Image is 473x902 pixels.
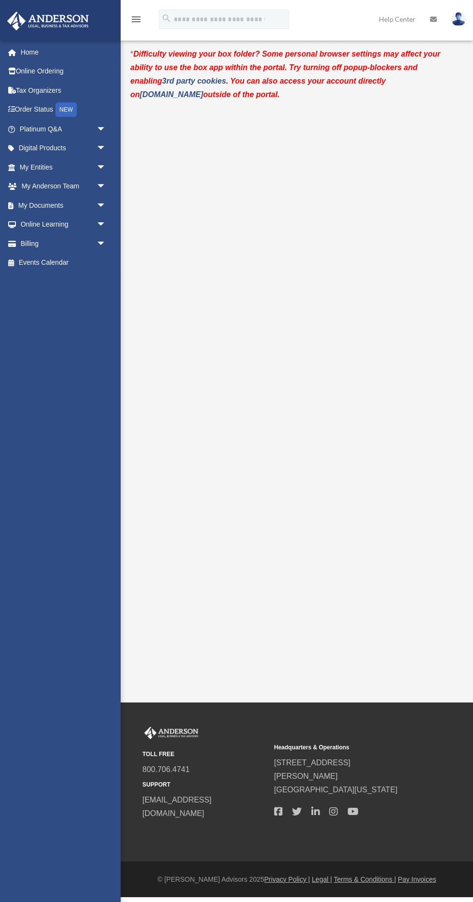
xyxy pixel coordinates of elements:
img: Anderson Advisors Platinum Portal [142,727,200,739]
span: arrow_drop_down [97,119,116,139]
a: 3rd party cookies [162,77,226,85]
a: My Entitiesarrow_drop_down [7,157,121,177]
a: Online Learningarrow_drop_down [7,215,121,234]
a: Order StatusNEW [7,100,121,120]
span: arrow_drop_down [97,157,116,177]
small: SUPPORT [142,780,267,790]
a: Digital Productsarrow_drop_down [7,139,121,158]
a: My Documentsarrow_drop_down [7,196,121,215]
strong: Difficulty viewing your box folder? Some personal browser settings may affect your ability to use... [130,50,440,99]
a: Online Ordering [7,62,121,81]
a: 800.706.4741 [142,765,190,773]
a: Legal | [312,875,332,883]
a: [GEOGRAPHIC_DATA][US_STATE] [274,786,398,794]
a: My Anderson Teamarrow_drop_down [7,177,121,196]
span: arrow_drop_down [97,177,116,197]
a: Billingarrow_drop_down [7,234,121,253]
small: Headquarters & Operations [274,743,399,753]
img: Anderson Advisors Platinum Portal [4,12,92,30]
span: arrow_drop_down [97,234,116,254]
a: menu [130,17,142,25]
a: Privacy Policy | [264,875,310,883]
a: Events Calendar [7,253,121,272]
span: arrow_drop_down [97,196,116,215]
a: Platinum Q&Aarrow_drop_down [7,119,121,139]
span: arrow_drop_down [97,139,116,158]
a: [DOMAIN_NAME] [140,90,204,99]
small: TOLL FREE [142,749,267,759]
div: © [PERSON_NAME] Advisors 2025 [121,873,473,886]
a: Tax Organizers [7,81,121,100]
a: [STREET_ADDRESS][PERSON_NAME] [274,759,350,780]
span: arrow_drop_down [97,215,116,235]
img: User Pic [451,12,466,26]
div: NEW [56,102,77,117]
i: search [161,13,172,24]
a: Pay Invoices [398,875,436,883]
a: Terms & Conditions | [334,875,396,883]
a: [EMAIL_ADDRESS][DOMAIN_NAME] [142,796,211,817]
i: menu [130,14,142,25]
a: Home [7,43,121,62]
